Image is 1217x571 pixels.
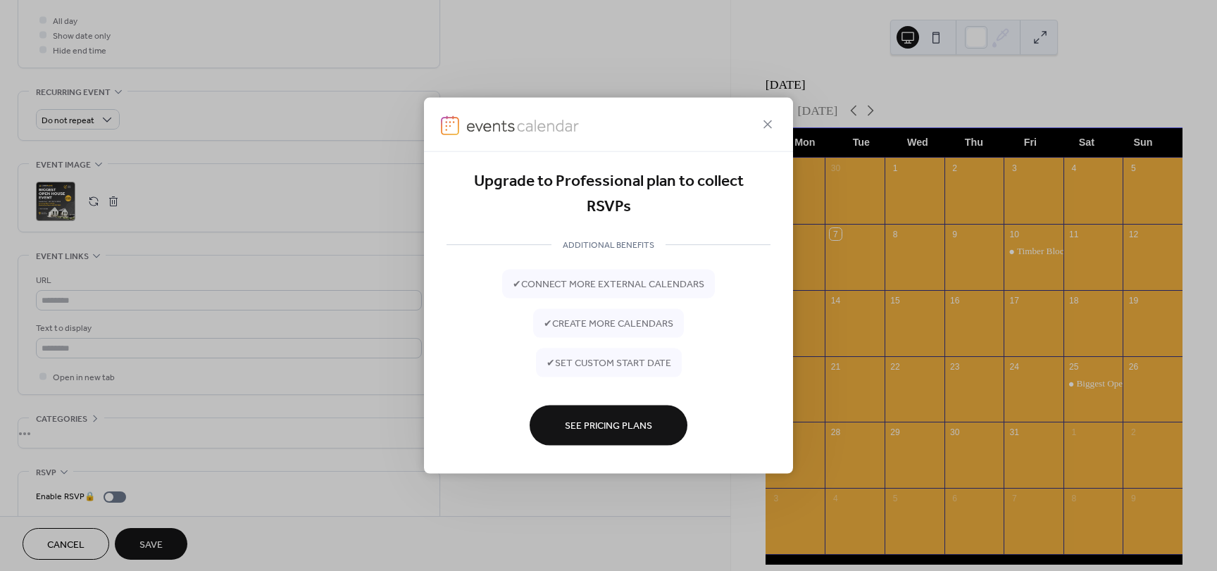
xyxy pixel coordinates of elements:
[547,356,671,371] span: ✔ set custom start date
[530,406,687,446] button: See Pricing Plans
[565,419,652,434] span: See Pricing Plans
[551,238,666,253] span: ADDITIONAL BENEFITS
[513,277,704,292] span: ✔ connect more external calendars
[447,168,770,220] div: Upgrade to Professional plan to collect RSVPs
[441,115,459,135] img: logo-icon
[466,115,580,135] img: logo-type
[544,317,673,332] span: ✔ create more calendars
